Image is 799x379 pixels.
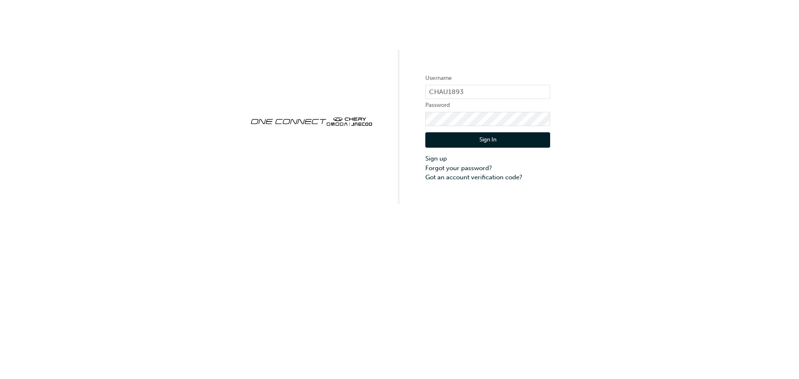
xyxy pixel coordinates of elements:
[425,73,550,83] label: Username
[425,163,550,173] a: Forgot your password?
[425,154,550,163] a: Sign up
[425,173,550,182] a: Got an account verification code?
[249,110,374,131] img: oneconnect
[425,85,550,99] input: Username
[425,132,550,148] button: Sign In
[425,100,550,110] label: Password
